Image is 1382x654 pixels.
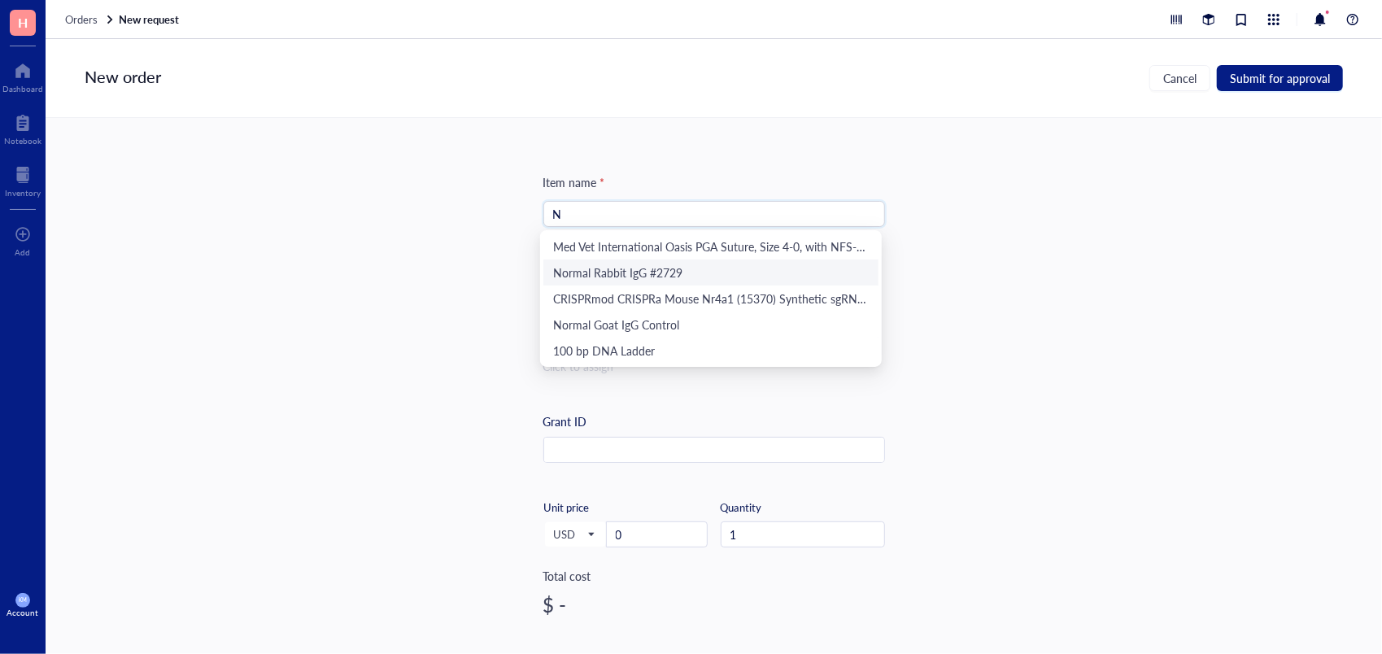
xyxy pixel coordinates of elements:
div: CRISPRmod CRISPRa Mouse Nr4a1 (15370) Synthetic sgRNA - Set of 3, 2 nmol [553,290,869,307]
div: New order [85,65,161,91]
button: Cancel [1149,65,1210,91]
div: Normal Rabbit IgG #2729 [553,264,869,281]
div: Dashboard [2,84,43,94]
div: $ - [543,591,885,617]
div: Med Vet International Oasis PGA Suture, Size 4-0, with NFS-1 Needle, 12/Box, Veterinary Use Only [553,238,869,255]
div: Inventory [5,188,41,198]
div: Grant ID [543,412,587,430]
span: Orders [65,11,98,27]
a: Dashboard [2,58,43,94]
div: Item name [543,173,605,191]
a: Inventory [5,162,41,198]
div: Quantity [721,500,885,515]
a: Orders [65,12,116,27]
div: Normal Goat IgG Control [553,316,869,334]
div: Normal Goat IgG Control [543,312,878,338]
div: CRISPRmod CRISPRa Mouse Nr4a1 (15370) Synthetic sgRNA - Set of 3, 2 nmol [543,286,878,312]
span: Cancel [1163,72,1197,85]
div: Notebook [4,136,41,146]
div: 100 bp DNA Ladder [543,338,878,364]
span: H [18,12,28,33]
div: Unit price [544,500,646,515]
div: Med Vet International Oasis PGA Suture, Size 4-0, with NFS-1 Needle, 12/Box, Veterinary Use Only [543,233,878,259]
div: Normal Rabbit IgG #2729 [543,259,878,286]
div: Total cost [543,567,885,585]
span: Submit for approval [1230,72,1330,85]
span: KM [19,597,27,604]
a: New request [119,12,182,27]
div: Add [15,247,31,257]
div: Account [7,608,39,617]
button: Submit for approval [1217,65,1343,91]
span: USD [554,527,594,542]
a: Notebook [4,110,41,146]
div: 100 bp DNA Ladder [553,342,869,360]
